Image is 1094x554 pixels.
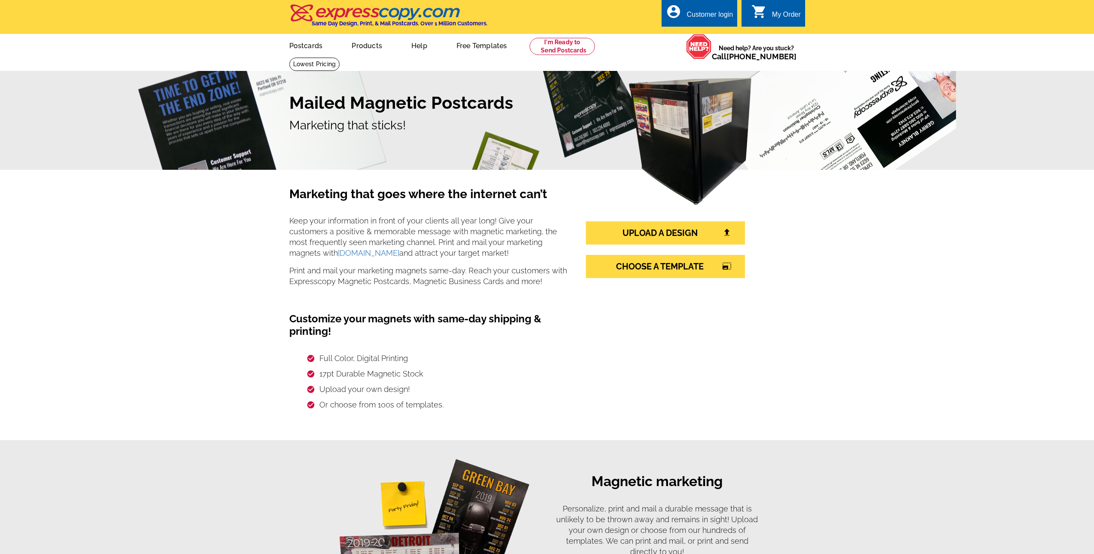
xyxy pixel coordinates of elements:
a: Postcards [276,35,337,55]
span: Need help? Are you stuck? [712,44,801,61]
h3: Marketing that goes where the internet can’t [289,187,571,212]
a: CHOOSE A TEMPLATEphoto_size_select_large [586,255,745,278]
a: Help [398,35,441,55]
span: check_circle [306,401,315,409]
a: [PHONE_NUMBER] [726,52,797,61]
span: check_circle [306,385,315,394]
img: magnetic-postcards.png [628,78,751,205]
div: Customer login [686,11,733,23]
p: Keep your information in front of your clients all year long! Give your customers a positive & me... [289,215,571,258]
a: Products [338,35,396,55]
span: check_circle [306,370,315,378]
h2: Magnetic marketing [591,473,723,491]
img: help [686,34,712,59]
h4: Customize your magnets with same-day shipping & printing! [289,294,571,338]
h4: Same Day Design, Print, & Mail Postcards. Over 1 Million Customers. [312,20,487,27]
i: account_circle [666,4,681,19]
a: UPLOAD A DESIGN [586,221,745,245]
li: 17pt Durable Magnetic Stock [306,366,571,382]
a: [DOMAIN_NAME] [338,248,399,257]
li: Upload your own design! [306,382,571,397]
li: Full Color, Digital Printing [306,351,571,366]
a: shopping_cart My Order [751,9,801,20]
div: My Order [772,11,801,23]
li: Or choose from 100s of templates. [306,397,571,413]
i: shopping_cart [751,4,767,19]
p: Marketing that sticks! [289,116,805,135]
span: check_circle [306,354,315,363]
i: photo_size_select_large [722,262,732,270]
a: Same Day Design, Print, & Mail Postcards. Over 1 Million Customers. [289,10,487,27]
span: Call [712,52,797,61]
h1: Mailed Magnetic Postcards [289,92,805,113]
a: account_circle Customer login [666,9,733,20]
a: Free Templates [443,35,521,55]
p: Print and mail your marketing magnets same-day. Reach your customers with Expresscopy Magnetic Po... [289,265,571,287]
